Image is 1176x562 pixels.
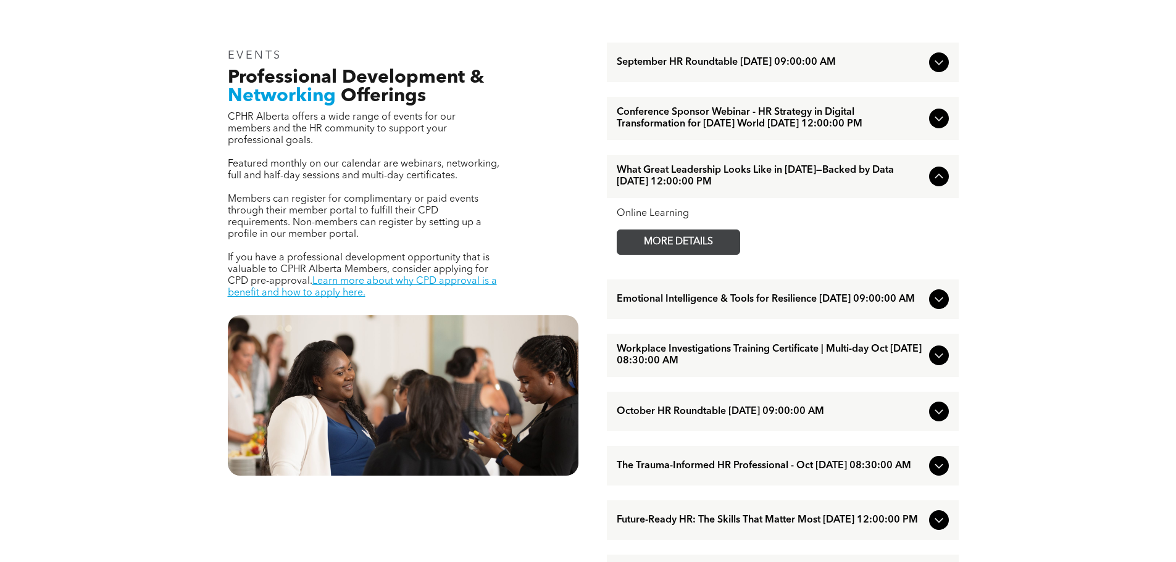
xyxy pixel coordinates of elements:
[630,230,727,254] span: MORE DETAILS
[617,107,924,130] span: Conference Sponsor Webinar - HR Strategy in Digital Transformation for [DATE] World [DATE] 12:00:...
[617,294,924,305] span: Emotional Intelligence & Tools for Resilience [DATE] 09:00:00 AM
[617,165,924,188] span: What Great Leadership Looks Like in [DATE]—Backed by Data [DATE] 12:00:00 PM
[617,460,924,472] span: The Trauma-Informed HR Professional - Oct [DATE] 08:30:00 AM
[228,276,497,298] a: Learn more about why CPD approval is a benefit and how to apply here.
[228,68,484,87] span: Professional Development &
[228,159,499,181] span: Featured monthly on our calendar are webinars, networking, full and half-day sessions and multi-d...
[228,253,490,286] span: If you have a professional development opportunity that is valuable to CPHR Alberta Members, cons...
[617,208,949,220] div: Online Learning
[617,406,924,418] span: October HR Roundtable [DATE] 09:00:00 AM
[228,194,482,239] span: Members can register for complimentary or paid events through their member portal to fulfill thei...
[228,112,456,146] span: CPHR Alberta offers a wide range of events for our members and the HR community to support your p...
[228,87,336,105] span: Networking
[617,344,924,367] span: Workplace Investigations Training Certificate | Multi-day Oct [DATE] 08:30:00 AM
[617,57,924,68] span: September HR Roundtable [DATE] 09:00:00 AM
[617,229,740,255] a: MORE DETAILS
[228,50,283,61] span: EVENTS
[341,87,426,105] span: Offerings
[617,514,924,526] span: Future-Ready HR: The Skills That Matter Most [DATE] 12:00:00 PM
